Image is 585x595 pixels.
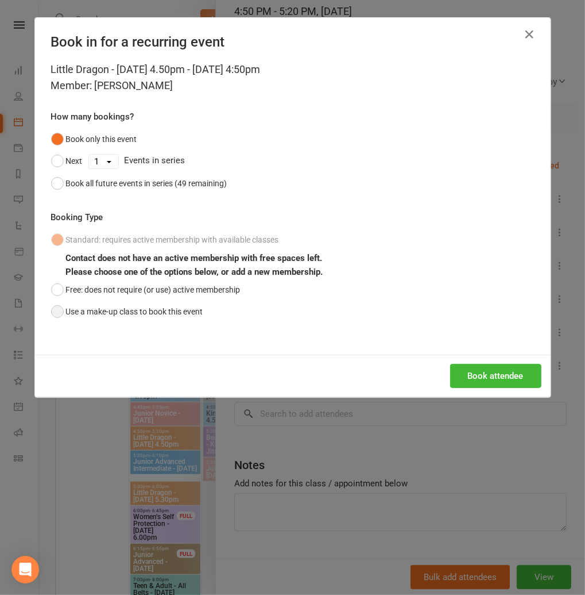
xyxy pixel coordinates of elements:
[51,128,137,150] button: Book only this event
[51,34,534,50] h4: Book in for a recurring event
[51,279,241,301] button: Free: does not require (or use) active membership
[51,110,134,124] label: How many bookings?
[66,267,323,277] b: Please choose one of the options below, or add a new membership.
[51,301,203,323] button: Use a make-up class to book this event
[11,556,39,584] div: Open Intercom Messenger
[51,210,103,224] label: Booking Type
[51,62,534,94] div: Little Dragon - [DATE] 4.50pm - [DATE] 4:50pm Member: [PERSON_NAME]
[450,364,541,388] button: Book attendee
[51,150,534,172] div: Events in series
[66,177,227,190] div: Book all future events in series (49 remaining)
[51,172,227,194] button: Book all future events in series (49 remaining)
[521,25,539,44] button: Close
[51,150,83,172] button: Next
[66,253,323,263] b: Contact does not have an active membership with free spaces left.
